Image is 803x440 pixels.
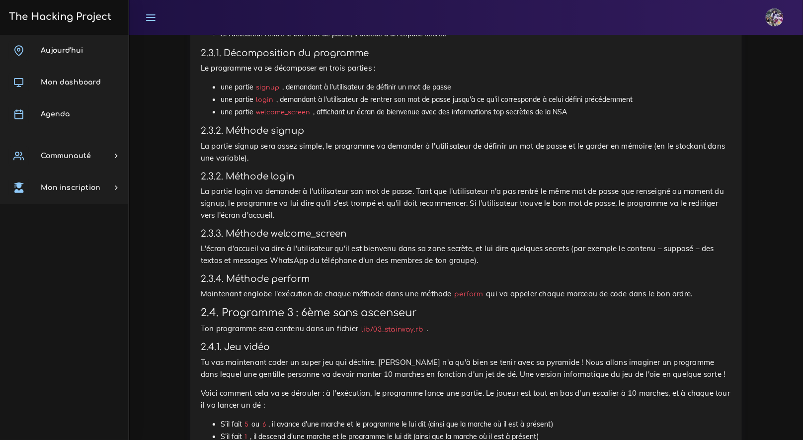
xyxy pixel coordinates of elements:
[253,107,313,117] code: welcome_screen
[201,62,731,74] p: Le programme va se décomposer en trois parties :
[201,48,731,59] h4: 2.3.1. Décomposition du programme
[242,420,251,430] code: 5
[201,228,731,239] h4: 2.3.3. Méthode welcome_screen
[201,273,731,284] h4: 2.3.4. Méthode perform
[41,79,101,86] span: Mon dashboard
[766,8,784,26] img: eg54bupqcshyolnhdacp.jpg
[221,93,731,106] li: une partie , demandant à l'utilisateur de rentrer son mot de passe jusqu'à ce qu'il corresponde à...
[201,185,731,221] p: La partie login va demander à l'utilisateur son mot de passe. Tant que l'utilisateur n'a pas rent...
[201,342,731,352] h4: 2.4.1. Jeu vidéo
[201,243,731,266] p: L'écran d'accueil va dire à l'utilisateur qu'il est bienvenu dans sa zone secrète, et lui dire qu...
[221,81,731,93] li: une partie , demandant à l'utilisateur de définir un mot de passe
[41,152,91,160] span: Communauté
[201,125,731,136] h4: 2.3.2. Méthode signup
[201,307,731,319] h3: 2.4. Programme 3 : 6ème sans ascenseur
[259,420,268,430] code: 6
[452,289,486,299] code: perform
[6,11,111,22] h3: The Hacking Project
[201,323,731,335] p: Ton programme sera contenu dans un fichier .
[41,184,100,191] span: Mon inscription
[253,95,276,105] code: login
[221,418,731,431] li: S’il fait ou , il avance d'une marche et le programme le lui dit (ainsi que la marche où il est à...
[201,288,731,300] p: Maintenant englobe l'exécution de chaque méthode dans une méthode qui va appeler chaque morceau d...
[201,387,731,411] p: Voici comment cela va se dérouler : à l'exécution, le programme lance une partie. Le joueur est t...
[41,110,70,118] span: Agenda
[221,106,731,118] li: une partie , affichant un écran de bienvenue avec des informations top secrètes de la NSA
[358,324,426,335] code: lib/03_stairway.rb
[201,140,731,164] p: La partie signup sera assez simple, le programme va demander à l'utilisateur de définir un mot de...
[253,83,282,92] code: signup
[201,171,731,182] h4: 2.3.2. Méthode login
[41,47,83,54] span: Aujourd'hui
[201,356,731,380] p: Tu vas maintenant coder un super jeu qui déchire. [PERSON_NAME] n'a qu'à bien se tenir avec sa py...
